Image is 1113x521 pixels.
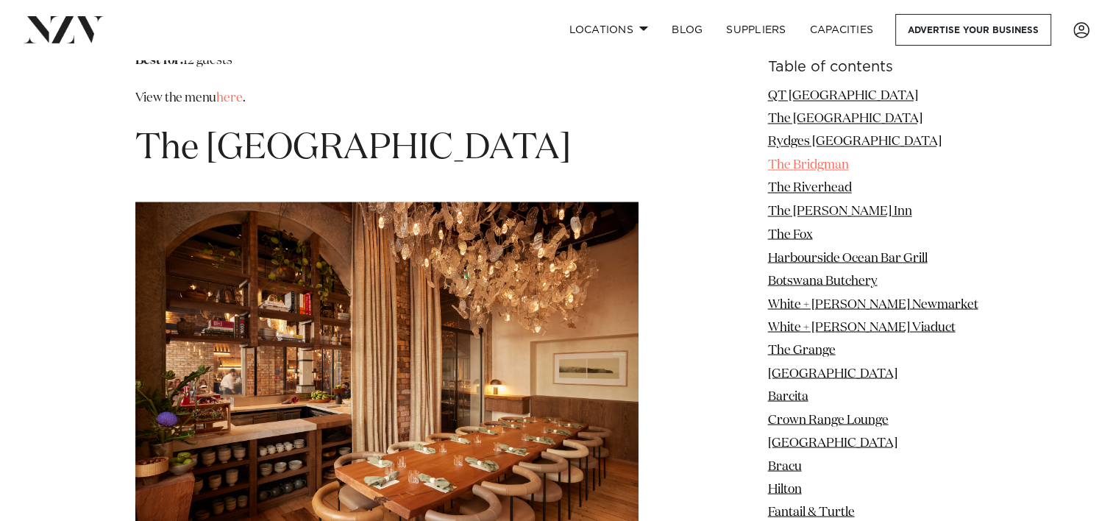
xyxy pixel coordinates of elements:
[768,298,978,311] a: White + [PERSON_NAME] Newmarket
[216,92,242,104] a: here
[768,182,852,195] a: The Riverhead
[135,89,639,108] p: View the menu .
[24,16,104,43] img: nzv-logo.png
[768,367,897,380] a: [GEOGRAPHIC_DATA]
[768,344,836,357] a: The Grange
[660,14,714,46] a: BLOG
[768,460,802,472] a: Bracu
[768,60,978,75] h6: Table of contents
[768,391,808,403] a: Barcita
[557,14,660,46] a: Locations
[768,90,918,102] a: QT [GEOGRAPHIC_DATA]
[768,252,928,264] a: Harbourside Ocean Bar Grill
[798,14,886,46] a: Capacities
[135,126,639,172] h1: The [GEOGRAPHIC_DATA]
[768,113,922,125] a: The [GEOGRAPHIC_DATA]
[768,229,813,241] a: The Fox
[768,506,855,519] a: Fantail & Turtle
[768,414,889,426] a: Crown Range Lounge
[135,54,183,67] strong: Best for:
[768,321,956,333] a: White + [PERSON_NAME] Viaduct
[714,14,797,46] a: SUPPLIERS
[768,437,897,450] a: [GEOGRAPHIC_DATA]
[768,205,912,218] a: The [PERSON_NAME] Inn
[768,483,802,495] a: Hilton
[768,159,849,171] a: The Bridgman
[768,275,878,288] a: Botswana Butchery
[768,136,942,149] a: Rydges [GEOGRAPHIC_DATA]
[895,14,1051,46] a: Advertise your business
